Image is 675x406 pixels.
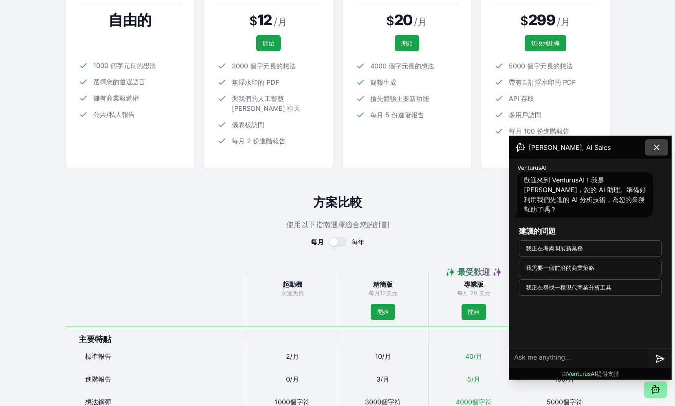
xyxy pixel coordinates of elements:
[509,62,573,70] font: 5000 個字元長的想法
[519,279,662,296] button: 我正在尋找一種現代商業分析工具
[567,370,596,377] span: VenturusAI
[249,13,257,28] span: $
[519,227,556,235] font: 建議的問題
[465,352,482,360] font: 40/月
[93,78,145,86] font: 選擇您的首選語言
[519,240,662,257] button: 我正在考慮開展新業務
[373,280,393,288] font: 精簡版
[286,220,389,229] font: 使用以下指南選擇適合您的計劃
[547,398,583,406] font: 5000個字符
[394,12,412,28] span: 20
[371,304,395,320] button: 開始
[445,267,502,277] font: ✨ 最受歡迎 ✨
[509,78,576,86] font: 帶有自訂浮水印的 PDF
[557,16,570,28] font: /月
[85,352,111,360] font: 標準報告
[524,176,646,213] font: 歡迎來到 VenturusAI！我是 [PERSON_NAME]，您的 AI 助理。準備好利用我們先進的 AI 分析技術，為您的業務幫助了嗎？
[232,78,279,86] font: 無浮水印的 PDF
[370,62,434,70] font: 4000 個字元長的想法
[467,375,480,383] font: 5/月
[313,195,362,209] font: 方案比較
[401,40,413,46] font: 開始
[395,35,419,51] button: 開始
[232,137,286,145] font: 每月 2 份進階報告
[528,12,555,28] span: 299
[311,238,324,246] font: 每月
[526,264,594,271] font: 我需要一個前沿的商業策略
[526,284,611,291] font: 我正在尋找一種現代商業分析工具
[79,334,111,344] font: 主要特點
[283,280,302,288] font: 起動機
[93,110,135,119] font: 公共/私人報告
[369,290,398,296] font: 每月12美元
[232,121,264,129] font: 儀表板訪問
[377,308,389,315] font: 開始
[462,304,486,320] button: 開始
[85,375,111,383] font: 進階報告
[281,290,304,296] font: 永遠免費
[376,375,389,383] font: 3/月
[365,398,401,406] font: 3000個字符
[232,94,300,112] font: 與我們的人工智慧 [PERSON_NAME] 聊天
[108,11,151,29] font: 自由的
[561,370,619,377] font: 由 提供支持
[457,290,490,296] font: 每月 20 美元
[525,35,566,51] a: 切換到組織
[370,78,396,86] font: 簡報生成
[370,111,424,119] font: 每月 5 份進階報告
[520,13,528,28] span: $
[274,16,287,28] font: /月
[509,111,541,119] font: 多用戶訪問
[286,375,299,383] font: 0/月
[526,245,583,252] font: 我正在考慮開展新業務
[263,40,274,46] font: 開始
[468,308,479,315] font: 開始
[519,260,662,276] button: 我需要一個前沿的商業策略
[375,352,391,360] font: 10/月
[509,94,534,103] font: API 存取
[509,127,569,135] font: 每月 100 份進階報告
[414,16,427,28] font: /月
[93,61,156,70] font: 1000 個字元長的想法
[85,398,111,406] font: 想法鋼彈
[464,280,484,288] font: 專業版
[257,12,272,28] span: 12
[232,62,296,70] font: 3000 個字元長的想法
[352,238,365,246] font: 每年
[93,94,139,102] font: 擁有商業報道權
[529,143,611,152] span: [PERSON_NAME], AI Sales
[456,398,492,406] font: 4000個字符
[256,35,281,51] button: 開始
[275,398,310,406] font: 1000個字符
[531,40,560,46] font: 切換到組織
[386,13,394,28] span: $
[517,164,547,172] span: VenturusAI
[286,352,299,360] font: 2/月
[370,94,429,103] font: 搶先體驗主要新功能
